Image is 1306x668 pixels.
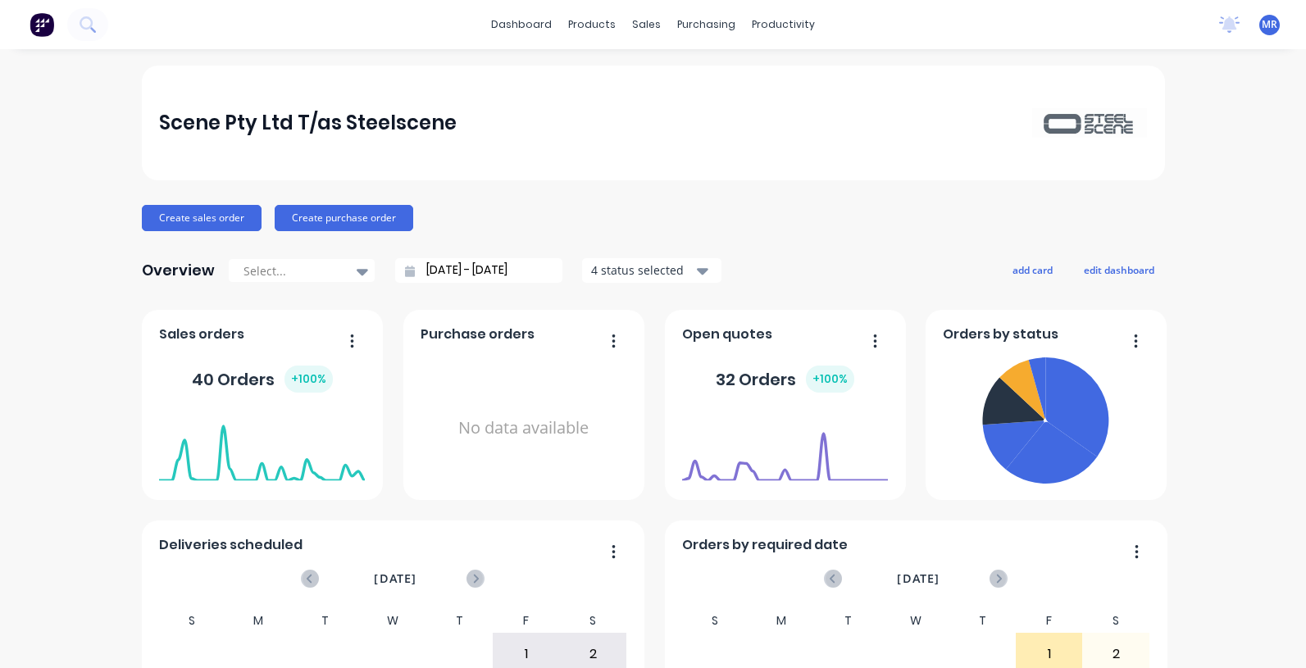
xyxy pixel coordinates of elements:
div: No data available [421,351,626,506]
div: 40 Orders [192,366,333,393]
a: dashboard [483,12,560,37]
img: Scene Pty Ltd T/as Steelscene [1032,108,1147,137]
div: S [559,609,626,633]
div: M [225,609,293,633]
div: + 100 % [806,366,854,393]
div: sales [624,12,669,37]
span: Purchase orders [421,325,535,344]
span: [DATE] [897,570,940,588]
button: Create sales order [142,205,262,231]
div: + 100 % [284,366,333,393]
div: T [425,609,493,633]
button: edit dashboard [1073,259,1165,280]
div: M [749,609,816,633]
span: Orders by status [943,325,1058,344]
button: add card [1002,259,1063,280]
div: T [292,609,359,633]
span: [DATE] [374,570,416,588]
div: products [560,12,624,37]
div: purchasing [669,12,744,37]
div: 4 status selected [591,261,694,279]
div: 32 Orders [716,366,854,393]
span: Open quotes [682,325,772,344]
div: S [1082,609,1149,633]
div: S [158,609,225,633]
div: S [681,609,749,633]
div: T [949,609,1016,633]
div: productivity [744,12,823,37]
div: W [882,609,949,633]
div: W [359,609,426,633]
div: Scene Pty Ltd T/as Steelscene [159,107,457,139]
div: F [493,609,560,633]
img: Factory [30,12,54,37]
div: Overview [142,254,215,287]
span: MR [1262,17,1277,32]
button: Create purchase order [275,205,413,231]
div: F [1016,609,1083,633]
span: Sales orders [159,325,244,344]
button: 4 status selected [582,258,721,283]
div: T [815,609,882,633]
